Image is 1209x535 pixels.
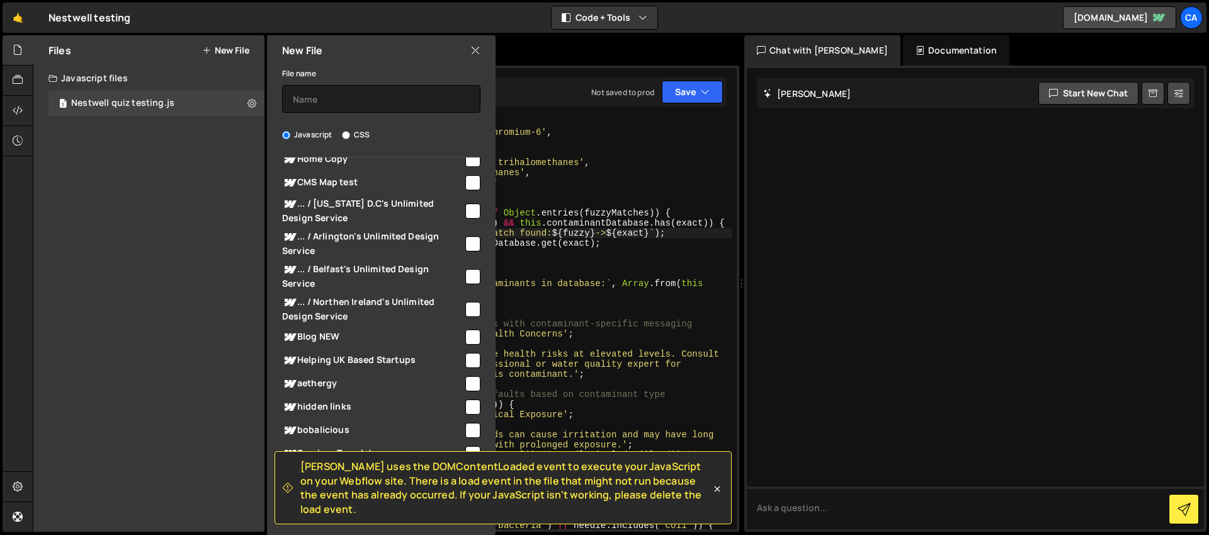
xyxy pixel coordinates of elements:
[552,6,657,29] button: Code + Tools
[3,3,33,33] a: 🤙
[662,81,723,103] button: Save
[342,131,350,139] input: CSS
[282,43,322,57] h2: New File
[33,66,264,91] div: Javascript files
[282,229,463,257] span: ... / Arlington's Unlimited Design Service
[903,35,1009,66] div: Documentation
[202,45,249,55] button: New File
[300,459,711,516] span: [PERSON_NAME] uses the DOMContentLoaded event to execute your JavaScript on your Webflow site. Th...
[282,67,316,80] label: File name
[1038,82,1138,105] button: Start new chat
[282,129,332,141] label: Javascript
[1180,6,1203,29] a: Ca
[744,35,900,66] div: Chat with [PERSON_NAME]
[48,43,71,57] h2: Files
[282,353,463,368] span: Helping UK Based Startups
[48,10,131,25] div: Nestwell testing
[282,197,463,224] span: ... / [US_STATE] D.C's Unlimited Design Service
[763,88,851,100] h2: [PERSON_NAME]
[1063,6,1176,29] a: [DOMAIN_NAME]
[282,152,463,167] span: Home Copy
[282,376,463,391] span: aethergy
[282,330,463,345] span: Blog NEW
[48,91,264,116] div: 15976/42724.js
[591,87,654,98] div: Not saved to prod
[282,262,463,290] span: ... / Belfast's Unlimited Design Service
[282,400,463,415] span: hidden links
[282,131,290,139] input: Javascript
[282,85,480,113] input: Name
[71,98,174,109] div: Nestwell quiz testing.js
[282,175,463,190] span: CMS Map test
[282,423,463,438] span: bobalicious
[59,100,67,110] span: 1
[342,129,370,141] label: CSS
[282,295,463,323] span: ... / Northen Ireland's Unlimited Design Service
[282,446,463,461] span: Services Template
